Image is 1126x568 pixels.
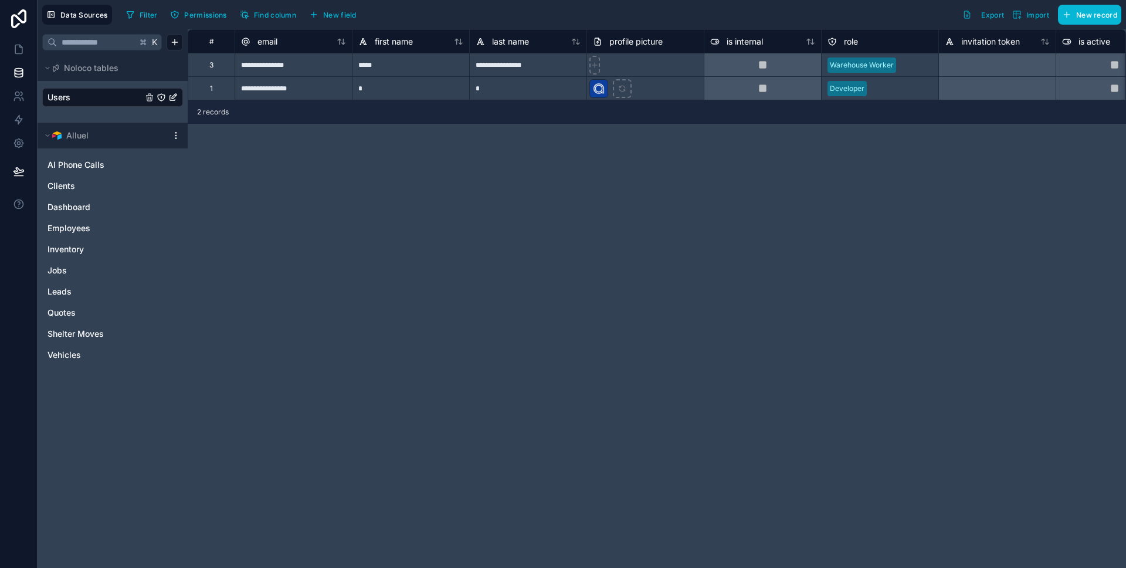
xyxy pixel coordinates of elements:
[830,83,864,94] div: Developer
[48,307,76,319] span: Quotes
[1058,5,1121,25] button: New record
[844,36,858,48] span: role
[961,36,1020,48] span: invitation token
[48,201,90,213] span: Dashboard
[958,5,1008,25] button: Export
[209,60,213,70] div: 3
[42,127,167,144] button: Airtable LogoAlluel
[48,180,154,192] a: Clients
[60,11,108,19] span: Data Sources
[1053,5,1121,25] a: New record
[254,11,296,19] span: Find column
[151,38,159,46] span: K
[166,6,235,23] a: Permissions
[184,11,226,19] span: Permissions
[236,6,300,23] button: Find column
[323,11,357,19] span: New field
[66,130,89,141] span: Alluel
[1008,5,1053,25] button: Import
[42,219,183,238] div: Employees
[1076,11,1117,19] span: New record
[48,244,154,255] a: Inventory
[48,349,81,361] span: Vehicles
[42,5,112,25] button: Data Sources
[48,159,104,171] span: AI Phone Calls
[727,36,763,48] span: is internal
[48,265,154,276] a: Jobs
[1078,36,1110,48] span: is active
[48,307,154,319] a: Quotes
[42,240,183,259] div: Inventory
[42,282,183,301] div: Leads
[48,92,143,103] a: Users
[48,222,90,234] span: Employees
[52,131,62,140] img: Airtable Logo
[42,88,183,107] div: Users
[48,244,84,255] span: Inventory
[140,11,158,19] span: Filter
[210,84,213,93] div: 1
[42,261,183,280] div: Jobs
[42,303,183,322] div: Quotes
[981,11,1004,19] span: Export
[197,107,229,117] span: 2 records
[64,62,118,74] span: Noloco tables
[42,60,176,76] button: Noloco tables
[121,6,162,23] button: Filter
[48,328,154,340] a: Shelter Moves
[375,36,413,48] span: first name
[48,328,104,340] span: Shelter Moves
[48,201,154,213] a: Dashboard
[48,286,72,297] span: Leads
[48,265,67,276] span: Jobs
[42,324,183,343] div: Shelter Moves
[42,177,183,195] div: Clients
[1026,11,1049,19] span: Import
[48,92,70,103] span: Users
[42,155,183,174] div: AI Phone Calls
[48,159,154,171] a: AI Phone Calls
[48,180,75,192] span: Clients
[257,36,277,48] span: email
[48,349,154,361] a: Vehicles
[42,346,183,364] div: Vehicles
[42,198,183,217] div: Dashboard
[609,36,663,48] span: profile picture
[48,286,154,297] a: Leads
[492,36,529,48] span: last name
[197,37,226,46] div: #
[830,60,894,70] div: Warehouse Worker
[166,6,230,23] button: Permissions
[305,6,361,23] button: New field
[48,222,154,234] a: Employees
